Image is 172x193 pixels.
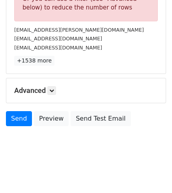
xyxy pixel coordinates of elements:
[34,111,69,126] a: Preview
[14,86,158,95] h5: Advanced
[133,155,172,193] div: أداة الدردشة
[14,36,102,42] small: [EMAIL_ADDRESS][DOMAIN_NAME]
[133,155,172,193] iframe: Chat Widget
[14,27,144,33] small: [EMAIL_ADDRESS][PERSON_NAME][DOMAIN_NAME]
[71,111,131,126] a: Send Test Email
[14,56,54,66] a: +1538 more
[6,111,32,126] a: Send
[14,45,102,51] small: [EMAIL_ADDRESS][DOMAIN_NAME]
